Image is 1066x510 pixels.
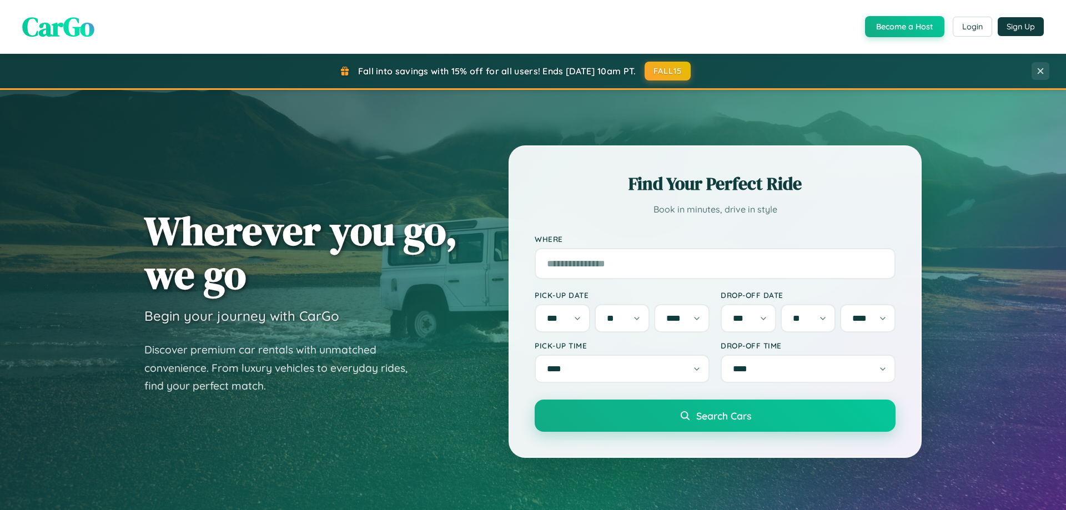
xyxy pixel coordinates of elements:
label: Where [535,234,896,244]
p: Book in minutes, drive in style [535,201,896,218]
span: Fall into savings with 15% off for all users! Ends [DATE] 10am PT. [358,65,636,77]
h3: Begin your journey with CarGo [144,307,339,324]
p: Discover premium car rentals with unmatched convenience. From luxury vehicles to everyday rides, ... [144,341,422,395]
button: FALL15 [645,62,691,80]
span: CarGo [22,8,94,45]
button: Login [953,17,992,37]
h2: Find Your Perfect Ride [535,171,896,196]
label: Pick-up Date [535,290,710,300]
label: Drop-off Time [721,341,896,350]
h1: Wherever you go, we go [144,209,457,296]
label: Pick-up Time [535,341,710,350]
label: Drop-off Date [721,290,896,300]
button: Search Cars [535,400,896,432]
button: Sign Up [998,17,1044,36]
span: Search Cars [696,410,751,422]
button: Become a Host [865,16,944,37]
